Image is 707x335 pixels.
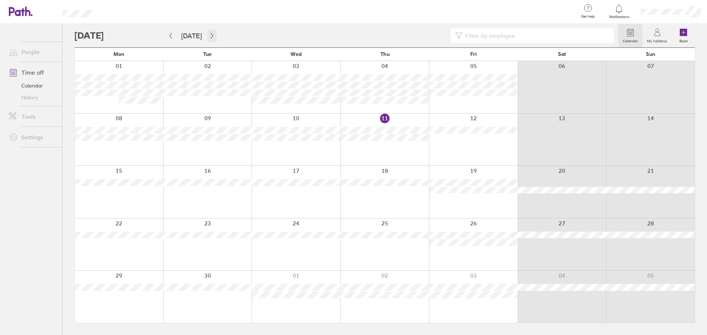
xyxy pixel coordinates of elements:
[3,65,62,80] a: Time off
[576,14,600,19] span: Get help
[672,24,695,47] a: Book
[675,37,692,43] label: Book
[646,51,655,57] span: Sun
[607,4,631,19] a: Notifications
[291,51,302,57] span: Wed
[3,92,62,103] a: History
[3,109,62,124] a: Tools
[113,51,124,57] span: Mon
[3,44,62,59] a: People
[175,30,208,42] button: [DATE]
[203,51,212,57] span: Tue
[380,51,390,57] span: Thu
[607,15,631,19] span: Notifications
[558,51,566,57] span: Sat
[3,80,62,92] a: Calendar
[462,29,609,43] input: Filter by employee
[643,24,672,47] a: My holidays
[3,130,62,145] a: Settings
[643,37,672,43] label: My holidays
[618,37,643,43] label: Calendar
[618,24,643,47] a: Calendar
[470,51,477,57] span: Fri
